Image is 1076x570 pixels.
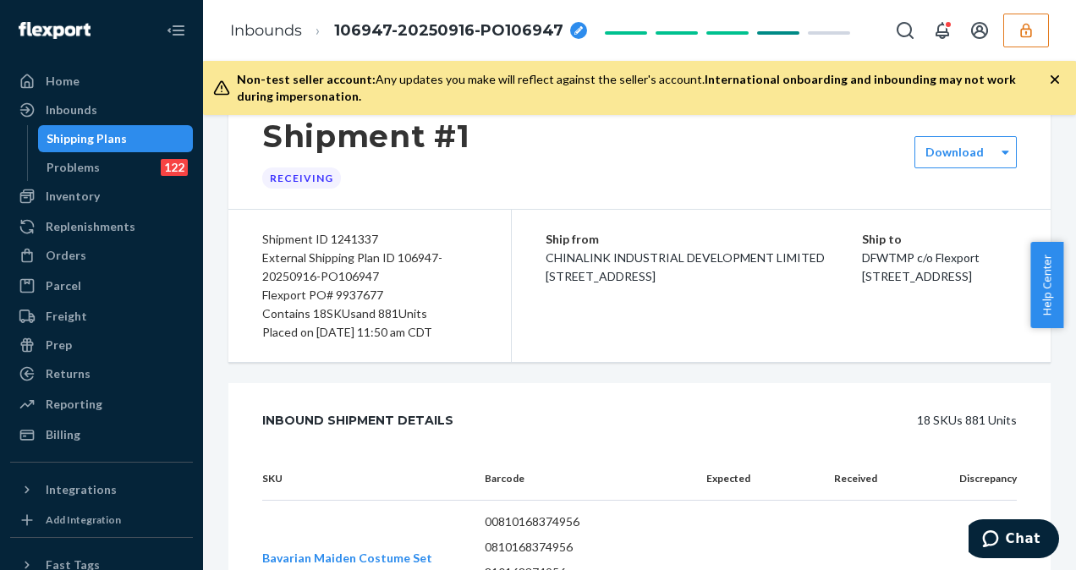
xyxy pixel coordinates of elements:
div: Home [46,73,80,90]
div: Parcel [46,277,81,294]
p: Ship to [862,230,1017,249]
div: Inbounds [46,101,97,118]
button: Open Search Box [888,14,922,47]
div: Inventory [46,188,100,205]
button: Bavarian Maiden Costume Set [262,550,432,567]
iframe: Opens a widget where you can chat to one of our agents [969,519,1059,562]
p: 00810168374956 [485,513,667,530]
a: Problems122 [38,154,194,181]
button: Integrations [10,476,193,503]
div: Replenishments [46,218,135,235]
div: 18 SKUs 881 Units [491,403,1017,437]
a: Returns [10,360,193,387]
a: Billing [10,421,193,448]
ol: breadcrumbs [217,6,601,56]
div: Contains 18 SKUs and 881 Units [262,304,477,323]
span: CHINALINK INDUSTRIAL DEVELOPMENT LIMITED [STREET_ADDRESS] [546,250,825,283]
th: Barcode [471,458,680,501]
th: SKU [262,458,471,501]
button: Open notifications [925,14,959,47]
p: 0810168374956 [485,539,667,556]
a: Replenishments [10,213,193,240]
a: Prep [10,332,193,359]
div: Billing [46,426,80,443]
div: 122 [161,159,188,176]
th: Received [764,458,890,501]
div: Integrations [46,481,117,498]
a: Inventory [10,183,193,210]
div: Flexport PO# 9937677 [262,286,477,304]
div: Problems [47,159,100,176]
div: Shipping Plans [47,130,127,147]
a: Freight [10,303,193,330]
a: Add Integration [10,510,193,530]
a: Inbounds [230,21,302,40]
span: Non-test seller account: [237,72,376,86]
a: Shipping Plans [38,125,194,152]
button: Open account menu [963,14,996,47]
div: Receiving [262,167,341,189]
div: Freight [46,308,87,325]
img: Flexport logo [19,22,91,39]
div: Shipment ID 1241337 [262,230,477,249]
div: Orders [46,247,86,264]
th: Discrepancy [891,458,1017,501]
div: External Shipping Plan ID 106947-20250916-PO106947 [262,249,477,286]
p: Ship from [546,230,862,249]
button: Close Navigation [159,14,193,47]
div: Prep [46,337,72,354]
label: Download [925,144,984,161]
div: Add Integration [46,512,121,527]
a: Home [10,68,193,95]
span: 106947-20250916-PO106947 [334,20,563,42]
a: Parcel [10,272,193,299]
span: Bavarian Maiden Costume Set [262,551,432,565]
th: Expected [679,458,764,501]
div: Reporting [46,396,102,413]
a: Reporting [10,391,193,418]
a: Orders [10,242,193,269]
span: [STREET_ADDRESS] [862,269,972,283]
p: DFWTMP c/o Flexport [862,249,1017,267]
div: Placed on [DATE] 11:50 am CDT [262,323,477,342]
div: Inbound Shipment Details [262,403,453,437]
button: Help Center [1030,242,1063,328]
div: Returns [46,365,91,382]
div: Any updates you make will reflect against the seller's account. [237,71,1049,105]
h1: Shipment #1 [262,118,470,154]
a: Inbounds [10,96,193,123]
